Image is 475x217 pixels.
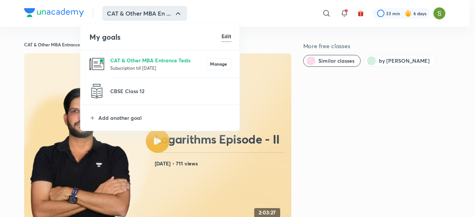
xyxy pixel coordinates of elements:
h4: My goals [89,32,222,43]
img: CBSE Class 12 [89,84,104,99]
button: Manage [206,58,231,70]
p: Subscription till [DATE] [110,64,206,72]
p: CAT & Other MBA Entrance Tests [110,56,206,64]
img: CAT & Other MBA Entrance Tests [89,57,104,72]
p: Add another goal [98,114,231,122]
p: CBSE Class 12 [110,87,231,95]
h6: Edit [222,32,231,40]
